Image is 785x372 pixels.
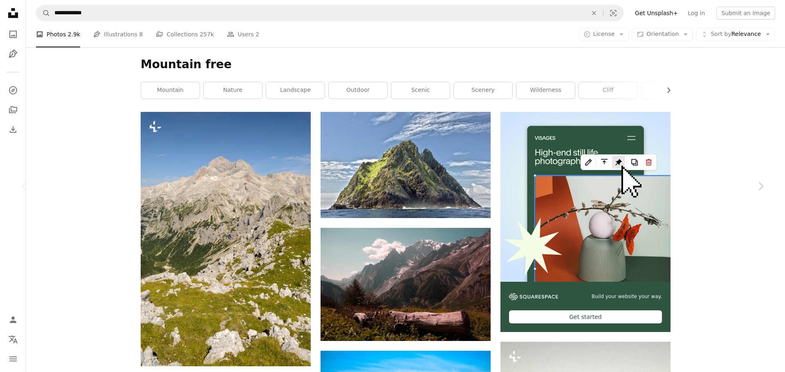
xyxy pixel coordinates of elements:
span: Build your website your way. [592,293,662,300]
a: Log in / Sign up [5,312,21,328]
button: Language [5,331,21,347]
span: 2 [256,30,259,39]
a: scenic [391,82,450,98]
a: mountain [141,82,200,98]
span: License [593,31,615,37]
a: outdoor [329,82,387,98]
img: file-1606177908946-d1eed1cbe4f5image [509,293,558,300]
a: Illustrations [5,46,21,62]
a: Users 2 [227,21,259,47]
img: file-1723602894256-972c108553a7image [500,112,671,282]
form: Find visuals sitewide [36,5,624,21]
span: Sort by [711,31,731,37]
a: landscape photo of mountain island [321,161,491,169]
a: a rocky mountain with grass and rocks [141,235,311,243]
a: landscape [266,82,325,98]
a: Next [736,147,785,225]
div: Get started [509,310,662,323]
a: Collections [5,102,21,118]
a: Photos [5,26,21,42]
span: 257k [200,30,214,39]
button: Clear [585,5,603,21]
img: a rocky mountain with grass and rocks [141,112,311,366]
a: Download History [5,121,21,138]
a: wilderness [516,82,575,98]
a: Collections 257k [156,21,214,47]
a: Illustrations 8 [93,21,143,47]
a: scenery [454,82,512,98]
a: Build your website your way.Get started [500,112,671,332]
a: cliff [579,82,637,98]
a: nature [204,82,262,98]
button: Menu [5,351,21,367]
span: Relevance [711,30,761,38]
button: Visual search [603,5,623,21]
a: rock [641,82,700,98]
span: Orientation [646,31,679,37]
button: scroll list to the right [661,82,671,98]
button: Sort byRelevance [696,28,775,41]
a: Log in [683,7,710,20]
button: Submit an image [716,7,775,20]
img: landscape photo of mountain island [321,112,491,218]
a: Explore [5,82,21,98]
a: brown tree log on green grass field near mountain under white clouds and blue sky during [321,281,491,288]
h1: Mountain free [141,57,671,72]
button: Search Unsplash [36,5,50,21]
img: brown tree log on green grass field near mountain under white clouds and blue sky during [321,228,491,341]
a: Get Unsplash+ [630,7,683,20]
span: 8 [139,30,143,39]
button: License [579,28,629,41]
button: Orientation [632,28,693,41]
